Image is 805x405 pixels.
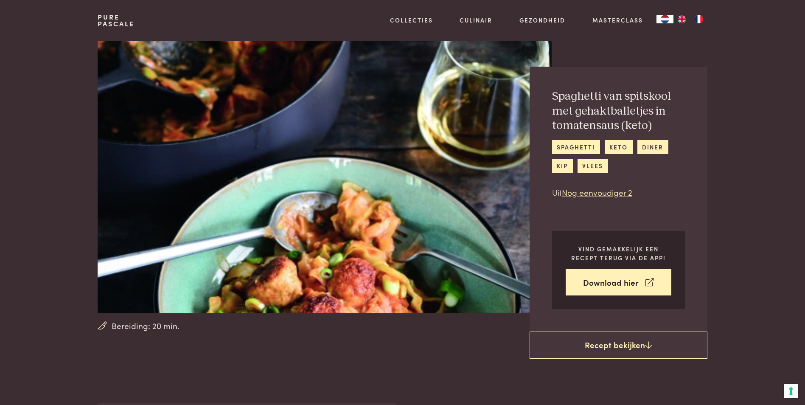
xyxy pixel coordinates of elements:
[552,159,573,173] a: kip
[578,159,608,173] a: vlees
[566,245,671,262] p: Vind gemakkelijk een recept terug via de app!
[530,332,707,359] a: Recept bekijken
[656,15,673,23] a: NL
[460,16,492,25] a: Culinair
[98,41,551,313] img: Spaghetti van spitskool met gehaktballetjes in tomatensaus (keto)
[784,384,798,398] button: Uw voorkeuren voor toestemming voor trackingtechnologieën
[566,269,671,296] a: Download hier
[562,186,632,198] a: Nog eenvoudiger 2
[112,320,180,332] span: Bereiding: 20 min.
[98,14,135,27] a: PurePascale
[673,15,690,23] a: EN
[673,15,707,23] ul: Language list
[552,89,685,133] h2: Spaghetti van spitskool met gehaktballetjes in tomatensaus (keto)
[656,15,673,23] div: Language
[605,140,633,154] a: keto
[690,15,707,23] a: FR
[656,15,707,23] aside: Language selected: Nederlands
[552,186,685,199] p: Uit
[390,16,433,25] a: Collecties
[592,16,643,25] a: Masterclass
[637,140,668,154] a: diner
[519,16,565,25] a: Gezondheid
[552,140,600,154] a: spaghetti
